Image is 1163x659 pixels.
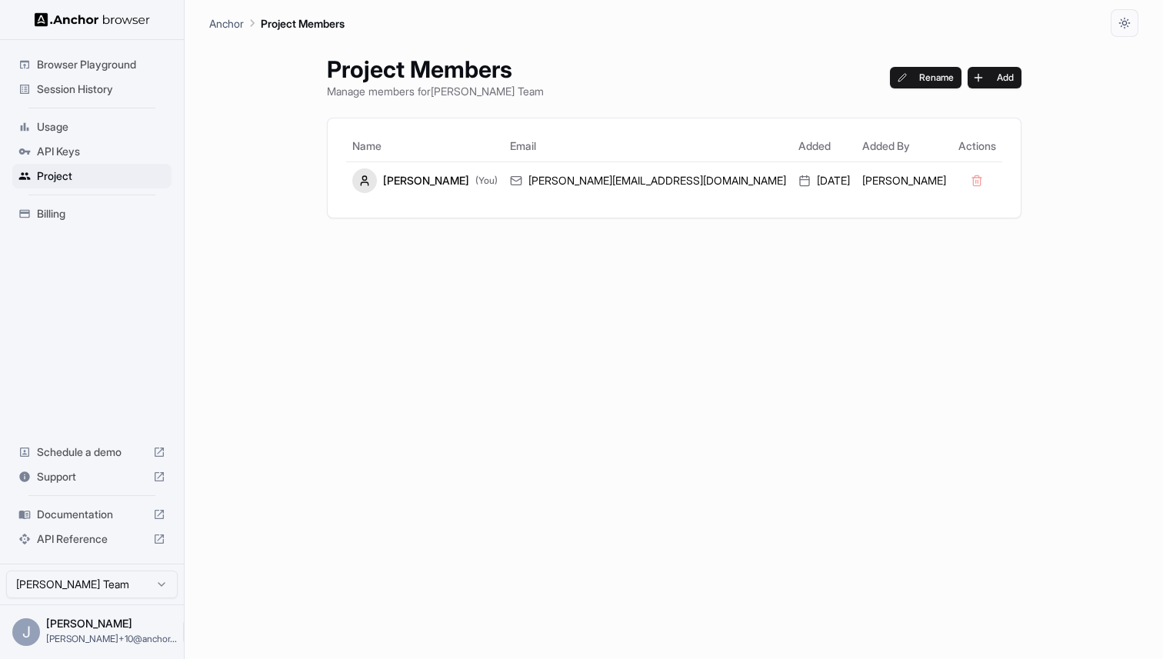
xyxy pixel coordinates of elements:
th: Added [792,131,856,161]
div: Support [12,464,172,489]
span: john+10@anchorbrowser.io [46,633,177,644]
span: John Marbach [46,617,132,630]
th: Actions [952,131,1002,161]
span: Support [37,469,147,484]
th: Name [346,131,504,161]
div: Session History [12,77,172,102]
div: API Reference [12,527,172,551]
span: Documentation [37,507,147,522]
span: Usage [37,119,165,135]
div: Documentation [12,502,172,527]
p: Anchor [209,15,244,32]
span: Session History [37,82,165,97]
nav: breadcrumb [209,15,345,32]
h1: Project Members [327,55,544,83]
img: Anchor Logo [35,12,150,27]
span: (You) [475,175,498,187]
button: Open menu [183,618,211,646]
span: Project [37,168,165,184]
p: Project Members [261,15,345,32]
div: Billing [12,201,172,226]
div: Project [12,164,172,188]
p: Manage members for [PERSON_NAME] Team [327,83,544,99]
span: Schedule a demo [37,444,147,460]
span: Browser Playground [37,57,165,72]
button: Rename [890,67,961,88]
div: J [12,618,40,646]
span: API Keys [37,144,165,159]
div: [PERSON_NAME] [352,168,498,193]
th: Added By [856,131,952,161]
span: Billing [37,206,165,221]
span: API Reference [37,531,147,547]
div: Browser Playground [12,52,172,77]
div: Usage [12,115,172,139]
td: [PERSON_NAME] [856,161,952,199]
div: Schedule a demo [12,440,172,464]
div: API Keys [12,139,172,164]
button: Add [968,67,1021,88]
div: [DATE] [798,173,850,188]
div: [PERSON_NAME][EMAIL_ADDRESS][DOMAIN_NAME] [510,173,786,188]
th: Email [504,131,792,161]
